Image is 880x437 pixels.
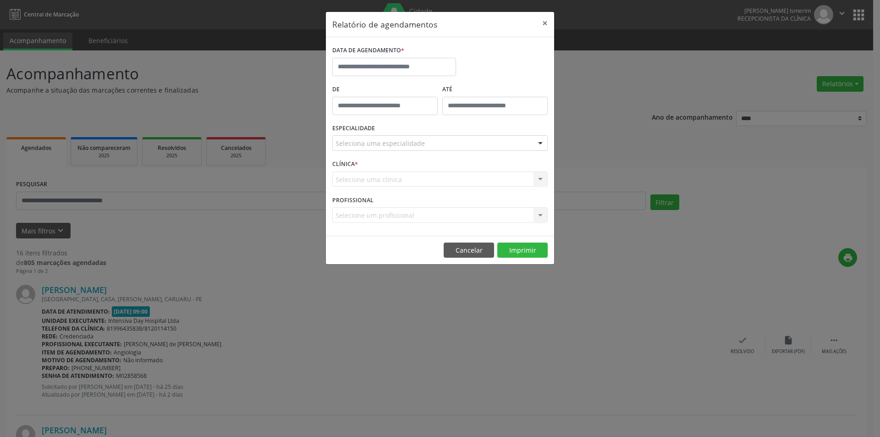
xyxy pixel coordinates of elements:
[332,18,437,30] h5: Relatório de agendamentos
[332,193,374,207] label: PROFISSIONAL
[332,157,358,171] label: CLÍNICA
[497,243,548,258] button: Imprimir
[332,44,404,58] label: DATA DE AGENDAMENTO
[442,83,548,97] label: ATÉ
[444,243,494,258] button: Cancelar
[335,138,425,148] span: Seleciona uma especialidade
[332,83,438,97] label: De
[536,12,554,34] button: Close
[332,122,375,136] label: ESPECIALIDADE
